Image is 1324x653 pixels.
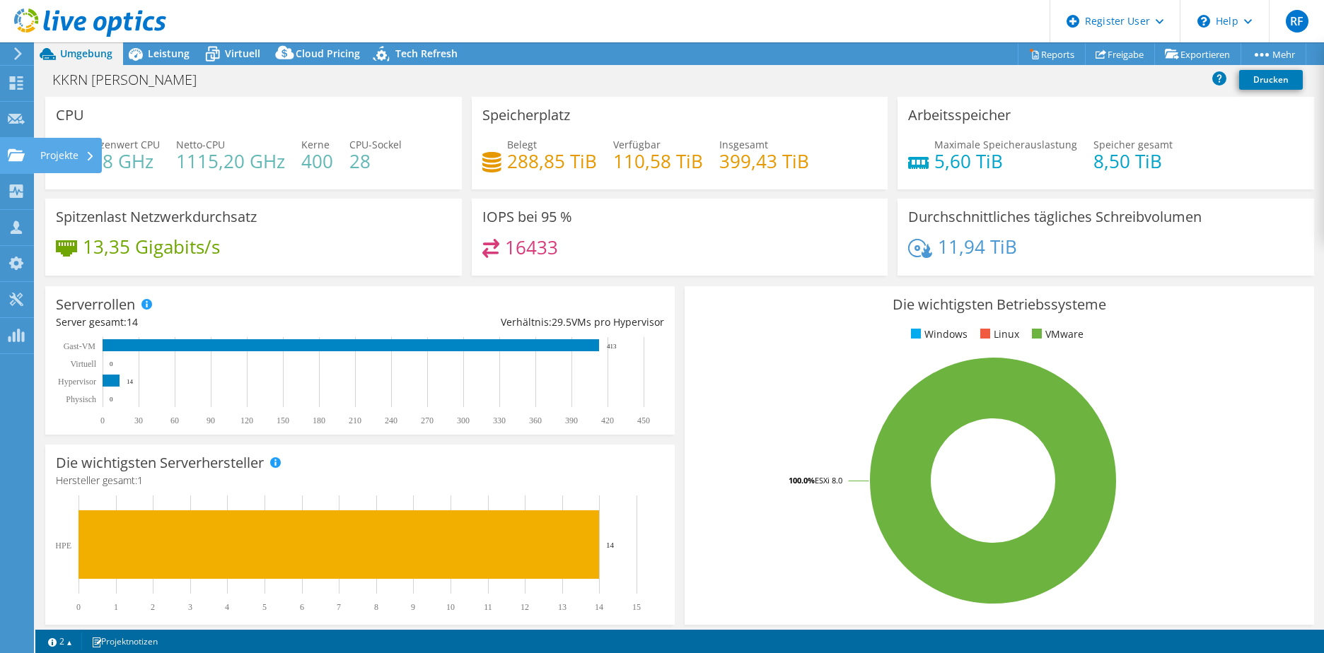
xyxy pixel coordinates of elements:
text: 14 [595,602,603,612]
span: Umgebung [60,47,112,60]
h3: IOPS bei 95 % [482,209,572,225]
text: 90 [207,416,215,425]
div: Verhältnis: VMs pro Hypervisor [360,314,664,330]
a: Drucken [1239,70,1303,90]
text: 413 [607,343,617,350]
text: 450 [637,416,650,425]
h4: 16433 [505,240,558,255]
h4: 11,94 TiB [938,239,1017,254]
h3: Spitzenlast Netzwerkdurchsatz [56,209,257,225]
text: 0 [110,360,113,367]
h4: 110,58 TiB [613,153,703,169]
text: 30 [134,416,143,425]
h4: 13,35 Gigabits/s [83,239,220,254]
text: 240 [385,416,397,425]
span: Maximale Speicherauslastung [934,138,1077,151]
text: Virtuell [70,359,96,369]
text: 5 [262,602,267,612]
h3: Die wichtigsten Serverhersteller [56,455,264,471]
text: 4 [225,602,229,612]
h4: 28 [349,153,402,169]
span: Insgesamt [719,138,768,151]
h4: 338 GHz [81,153,160,169]
a: Freigabe [1085,43,1155,65]
h4: 5,60 TiB [934,153,1077,169]
text: 15 [632,602,641,612]
text: 3 [188,602,192,612]
span: Tech Refresh [395,47,458,60]
span: 29.5 [552,315,571,329]
text: Physisch [66,394,96,404]
h4: 1115,20 GHz [176,153,285,169]
li: Linux [977,326,1019,342]
text: 420 [601,416,614,425]
h3: Arbeitsspeicher [908,107,1011,123]
text: 0 [100,416,105,425]
text: 150 [277,416,289,425]
span: Leistung [148,47,190,60]
text: 1 [114,602,118,612]
h4: 288,85 TiB [507,153,597,169]
tspan: 100.0% [789,475,815,486]
text: 330 [493,416,506,425]
span: Verfügbar [613,138,661,151]
text: 9 [411,602,415,612]
li: Windows [907,326,968,342]
text: 12 [521,602,529,612]
text: 13 [558,602,567,612]
div: Projekte [33,138,102,173]
h4: Hersteller gesamt: [56,473,664,488]
h3: Speicherplatz [482,107,570,123]
span: 1 [137,473,143,487]
text: 7 [337,602,341,612]
h1: KKRN [PERSON_NAME] [46,72,219,88]
text: 0 [76,602,81,612]
span: Spitzenwert CPU [81,138,160,151]
div: Server gesamt: [56,314,360,330]
h3: Durchschnittliches tägliches Schreibvolumen [908,209,1202,225]
text: 360 [529,416,542,425]
h3: CPU [56,107,84,123]
h4: 8,50 TiB [1093,153,1173,169]
svg: \n [1197,15,1210,28]
text: 14 [127,378,134,385]
span: 14 [127,315,138,329]
li: VMware [1028,326,1084,342]
text: 6 [300,602,304,612]
text: 0 [110,396,113,403]
span: Speicher gesamt [1093,138,1173,151]
a: Exportieren [1154,43,1241,65]
span: Kerne [301,138,330,151]
text: 60 [170,416,179,425]
text: 210 [349,416,361,425]
text: 270 [421,416,434,425]
text: 180 [313,416,325,425]
text: 2 [151,602,155,612]
h4: 400 [301,153,333,169]
span: RF [1286,10,1308,33]
h3: Die wichtigsten Betriebssysteme [695,297,1303,312]
tspan: ESXi 8.0 [815,475,842,486]
h4: 399,43 TiB [719,153,809,169]
span: Netto-CPU [176,138,225,151]
a: Projektnotizen [81,633,168,650]
text: 8 [374,602,378,612]
span: Cloud Pricing [296,47,360,60]
a: Reports [1018,43,1086,65]
span: Belegt [507,138,537,151]
span: Virtuell [225,47,260,60]
text: 14 [606,541,615,549]
text: Gast-VM [64,341,96,351]
text: Hypervisor [58,377,96,387]
span: CPU-Sockel [349,138,402,151]
text: 120 [240,416,253,425]
a: 2 [38,633,82,650]
a: Mehr [1241,43,1306,65]
text: 300 [457,416,470,425]
text: 10 [446,602,455,612]
text: 390 [565,416,578,425]
h3: Serverrollen [56,297,135,312]
text: HPE [55,541,71,551]
text: 11 [484,602,492,612]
